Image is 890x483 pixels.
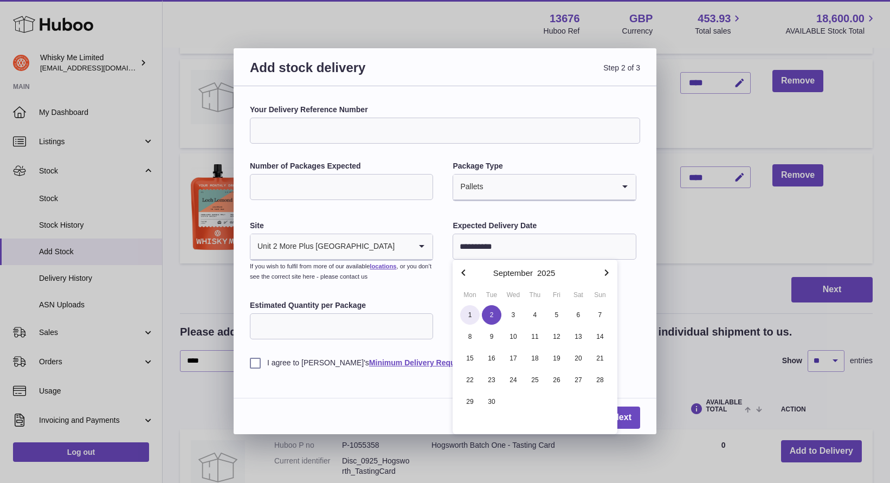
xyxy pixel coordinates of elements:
span: 21 [590,349,610,368]
span: 14 [590,327,610,346]
small: If you wish to fulfil from more of our available , or you don’t see the correct site here - pleas... [250,263,431,280]
span: 3 [504,305,523,325]
label: Estimated Quantity per Package [250,300,433,311]
span: Pallets [453,175,483,199]
button: 6 [567,304,589,326]
span: 1 [460,305,480,325]
div: Sat [567,290,589,300]
button: 18 [524,347,546,369]
button: 14 [589,326,611,347]
button: 10 [502,326,524,347]
label: Site [250,221,433,231]
button: 22 [459,369,481,391]
label: Your Delivery Reference Number [250,105,640,115]
span: 17 [504,349,523,368]
label: Package Type [453,161,636,171]
button: 9 [481,326,502,347]
span: 28 [590,370,610,390]
button: 3 [502,304,524,326]
a: Next [604,407,640,429]
div: Thu [524,290,546,300]
button: 27 [567,369,589,391]
span: 5 [547,305,566,325]
span: 2 [482,305,501,325]
a: Minimum Delivery Requirements [369,358,487,367]
span: 6 [569,305,588,325]
div: Fri [546,290,567,300]
span: 16 [482,349,501,368]
label: Number of Packages Expected [250,161,433,171]
span: 20 [569,349,588,368]
span: 29 [460,392,480,411]
button: 30 [481,391,502,413]
div: Wed [502,290,524,300]
button: 8 [459,326,481,347]
button: 24 [502,369,524,391]
label: I agree to [PERSON_NAME]'s [250,358,640,368]
span: 26 [547,370,566,390]
span: 22 [460,370,480,390]
span: 13 [569,327,588,346]
span: 7 [590,305,610,325]
span: Unit 2 More Plus [GEOGRAPHIC_DATA] [250,234,395,259]
button: 29 [459,391,481,413]
span: 15 [460,349,480,368]
button: 26 [546,369,567,391]
button: 28 [589,369,611,391]
button: 13 [567,326,589,347]
span: 12 [547,327,566,346]
button: September [493,269,533,277]
button: 11 [524,326,546,347]
button: 16 [481,347,502,369]
span: 27 [569,370,588,390]
span: 9 [482,327,501,346]
button: 7 [589,304,611,326]
button: 1 [459,304,481,326]
input: Search for option [395,234,411,259]
button: 25 [524,369,546,391]
span: 8 [460,327,480,346]
span: 24 [504,370,523,390]
button: 4 [524,304,546,326]
span: 30 [482,392,501,411]
div: Mon [459,290,481,300]
span: 23 [482,370,501,390]
button: 2 [481,304,502,326]
button: 21 [589,347,611,369]
a: locations [370,263,396,269]
input: Search for option [483,175,614,199]
button: 2025 [537,269,555,277]
button: 15 [459,347,481,369]
span: 10 [504,327,523,346]
h3: Add stock delivery [250,59,445,89]
span: 11 [525,327,545,346]
span: 4 [525,305,545,325]
button: 17 [502,347,524,369]
span: 25 [525,370,545,390]
div: Sun [589,290,611,300]
button: 23 [481,369,502,391]
button: 19 [546,347,567,369]
span: 19 [547,349,566,368]
label: Expected Delivery Date [453,221,636,231]
button: 5 [546,304,567,326]
div: Search for option [453,175,635,201]
span: Step 2 of 3 [445,59,640,89]
div: Tue [481,290,502,300]
button: 12 [546,326,567,347]
button: 20 [567,347,589,369]
div: Search for option [250,234,433,260]
span: 18 [525,349,545,368]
